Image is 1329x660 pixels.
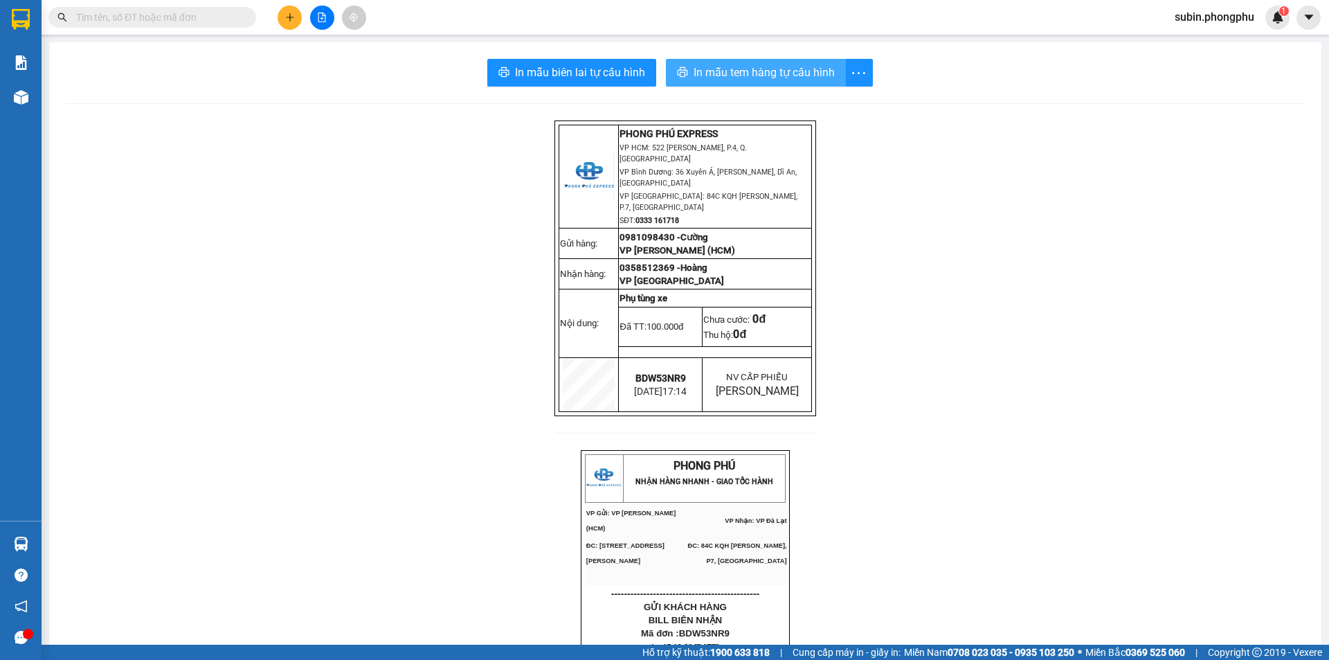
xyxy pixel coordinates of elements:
[642,645,770,660] span: Hỗ trợ kỹ thuật:
[1125,647,1185,658] strong: 0369 525 060
[342,6,366,30] button: aim
[1303,11,1315,24] span: caret-down
[60,92,119,101] span: SĐT:
[1296,6,1321,30] button: caret-down
[560,318,599,328] span: Nội dung:
[278,6,302,30] button: plus
[560,238,597,249] span: Gửi hàng:
[1085,645,1185,660] span: Miền Bắc
[663,643,719,651] span: 17:12:30 [DATE]
[15,600,28,613] span: notification
[725,517,786,524] span: VP Nhận: VP Đà Lạt
[349,12,359,22] span: aim
[846,64,872,82] span: more
[780,645,782,660] span: |
[620,293,667,303] span: Phụ tùng xe
[317,12,327,22] span: file-add
[1272,11,1284,24] img: icon-new-feature
[752,312,766,325] span: 0đ
[60,8,171,21] strong: PHONG PHÚ EXPRESS
[498,66,509,80] span: printer
[1252,648,1262,657] span: copyright
[611,588,759,599] span: ----------------------------------------------
[710,647,770,658] strong: 1900 633 818
[57,12,67,22] span: search
[652,643,719,651] span: In :
[586,510,676,532] span: VP Gửi: VP [PERSON_NAME] (HCM)
[793,645,901,660] span: Cung cấp máy in - giấy in:
[679,628,730,639] span: BDW53NR9
[1164,8,1265,26] span: subin.phongphu
[310,6,334,30] button: file-add
[620,321,683,332] span: Đã TT:
[716,384,799,398] span: [PERSON_NAME]
[662,386,687,397] span: 17:14
[560,269,606,279] span: Nhận hàng:
[12,9,30,30] img: logo-vxr
[641,628,730,639] span: Mã đơn :
[487,59,656,87] button: printerIn mẫu biên lai tự cấu hình
[620,276,724,286] span: VP [GEOGRAPHIC_DATA]
[620,128,718,139] strong: PHONG PHÚ EXPRESS
[14,90,28,105] img: warehouse-icon
[620,262,680,273] span: 0358512369 -
[515,64,645,81] span: In mẫu biên lai tự cấu hình
[15,569,28,582] span: question-circle
[620,216,679,225] span: SĐT:
[845,59,873,87] button: more
[726,372,788,382] span: NV CẤP PHIẾU
[620,143,747,163] span: VP HCM: 522 [PERSON_NAME], P.4, Q.[GEOGRAPHIC_DATA]
[620,245,735,256] span: VP [PERSON_NAME] (HCM)
[904,645,1074,660] span: Miền Nam
[644,602,727,612] span: GỬI KHÁCH HÀNG
[733,328,746,341] span: 0đ
[60,23,187,41] span: VP HCM: 522 [PERSON_NAME], P.4, Q.[GEOGRAPHIC_DATA]
[14,55,28,70] img: solution-icon
[666,59,846,87] button: printerIn mẫu tem hàng tự cấu hình
[694,64,835,81] span: In mẫu tem hàng tự cấu hình
[688,542,787,564] span: ĐC: 84C KQH [PERSON_NAME], P7, [GEOGRAPHIC_DATA]
[635,216,679,225] strong: 0333 161718
[285,12,295,22] span: plus
[60,72,204,90] span: VP [GEOGRAPHIC_DATA]: 84C KQH [PERSON_NAME], P.7, [GEOGRAPHIC_DATA]
[1281,6,1286,16] span: 1
[564,152,614,202] img: logo
[680,232,708,242] span: Cường
[680,262,707,273] span: Hoàng
[620,192,797,212] span: VP [GEOGRAPHIC_DATA]: 84C KQH [PERSON_NAME], P.7, [GEOGRAPHIC_DATA]
[677,66,688,80] span: printer
[647,321,683,332] span: 100.000đ
[635,477,773,486] strong: NHẬN HÀNG NHANH - GIAO TỐC HÀNH
[620,232,708,242] span: 0981098430 -
[1078,650,1082,655] span: ⚪️
[60,43,155,70] span: VP Bình Dương: 36 Xuyên Á, [PERSON_NAME], Dĩ An, [GEOGRAPHIC_DATA]
[620,168,797,188] span: VP Bình Dương: 36 Xuyên Á, [PERSON_NAME], Dĩ An, [GEOGRAPHIC_DATA]
[703,330,746,340] span: Thu hộ:
[75,92,119,101] strong: 0333 161718
[703,314,766,325] span: Chưa cước:
[649,615,723,625] span: BILL BIÊN NHẬN
[15,631,28,644] span: message
[1195,645,1197,660] span: |
[586,461,621,496] img: logo
[586,542,664,564] span: ĐC: [STREET_ADDRESS][PERSON_NAME]
[673,459,735,472] span: PHONG PHÚ
[76,10,239,25] input: Tìm tên, số ĐT hoặc mã đơn
[635,373,686,384] span: BDW53NR9
[1279,6,1289,16] sup: 1
[634,386,687,397] span: [DATE]
[948,647,1074,658] strong: 0708 023 035 - 0935 103 250
[14,537,28,551] img: warehouse-icon
[7,30,57,80] img: logo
